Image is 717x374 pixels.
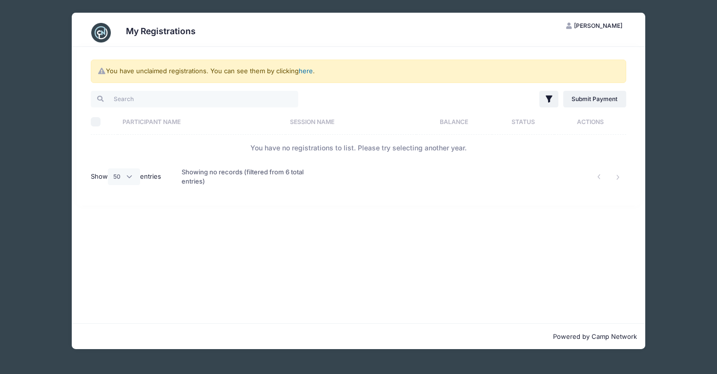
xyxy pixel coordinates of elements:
[91,135,626,161] td: You have no registrations to list. Please try selecting another year.
[91,168,161,185] label: Show entries
[126,26,196,36] h3: My Registrations
[563,91,626,107] a: Submit Payment
[286,109,417,135] th: Session Name: activate to sort column ascending
[91,91,298,107] input: Search
[80,332,637,342] p: Powered by Camp Network
[108,168,140,185] select: Showentries
[91,23,111,42] img: CampNetwork
[554,109,626,135] th: Actions: activate to sort column ascending
[558,18,631,34] button: [PERSON_NAME]
[91,109,118,135] th: Select All
[416,109,492,135] th: Balance: activate to sort column ascending
[574,22,622,29] span: [PERSON_NAME]
[492,109,554,135] th: Status: activate to sort column ascending
[118,109,285,135] th: Participant Name: activate to sort column ascending
[182,161,308,193] div: Showing no records (filtered from 6 total entries)
[299,67,313,75] a: here
[91,60,626,83] div: You have unclaimed registrations. You can see them by clicking .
